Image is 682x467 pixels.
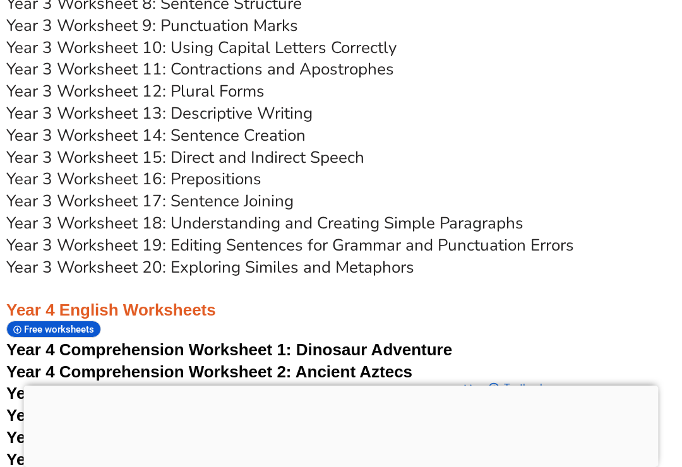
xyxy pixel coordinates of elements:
a: Year 3 Worksheet 10: Using Capital Letters Correctly [6,37,397,59]
svg: Close shopping anchor [462,382,474,394]
span: Free worksheets [24,324,98,335]
a: Year 4 Comprehension Worksheet 2: Ancient Aztecs [6,362,412,381]
h3: Year 4 English Worksheets [6,278,676,321]
a: Year 4 Comprehension Worksheet 5: The Woolly Mammoth [6,428,465,447]
a: Year 4 Comprehension Worksheet 1: Dinosaur Adventure [6,340,452,359]
a: Year 3 Worksheet 20: Exploring Similes and Metaphors [6,256,414,278]
iframe: Advertisement [24,386,659,464]
span: Year 4 Comprehension Worksheet 1: [6,340,292,359]
a: Year 3 Worksheet 11: Contractions and Apostrophes [6,58,394,80]
a: Year 3 Worksheet 17: Sentence Joining [6,190,294,212]
span: Dinosaur Adventure [296,340,452,359]
div: Free worksheets [6,321,101,338]
iframe: Chat Widget [465,324,682,467]
a: Year 4 Comprehension Worksheet 4: Lost in Time [6,406,392,425]
a: Year 4 Comprehension Worksheet 3: Barbie Land [6,384,391,403]
a: Year 3 Worksheet 12: Plural Forms [6,80,265,102]
a: Year 3 Worksheet 14: Sentence Creation [6,124,306,146]
a: Year 3 Worksheet 16: Prepositions [6,168,261,190]
a: Year 3 Worksheet 18: Understanding and Creating Simple Paragraphs [6,212,523,234]
a: Year 3 Worksheet 9: Punctuation Marks [6,15,298,37]
a: Year 3 Worksheet 15: Direct and Indirect Speech [6,146,364,168]
a: Year 3 Worksheet 19: Editing Sentences for Grammar and Punctuation Errors [6,234,574,256]
a: Year 3 Worksheet 13: Descriptive Writing [6,102,313,124]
